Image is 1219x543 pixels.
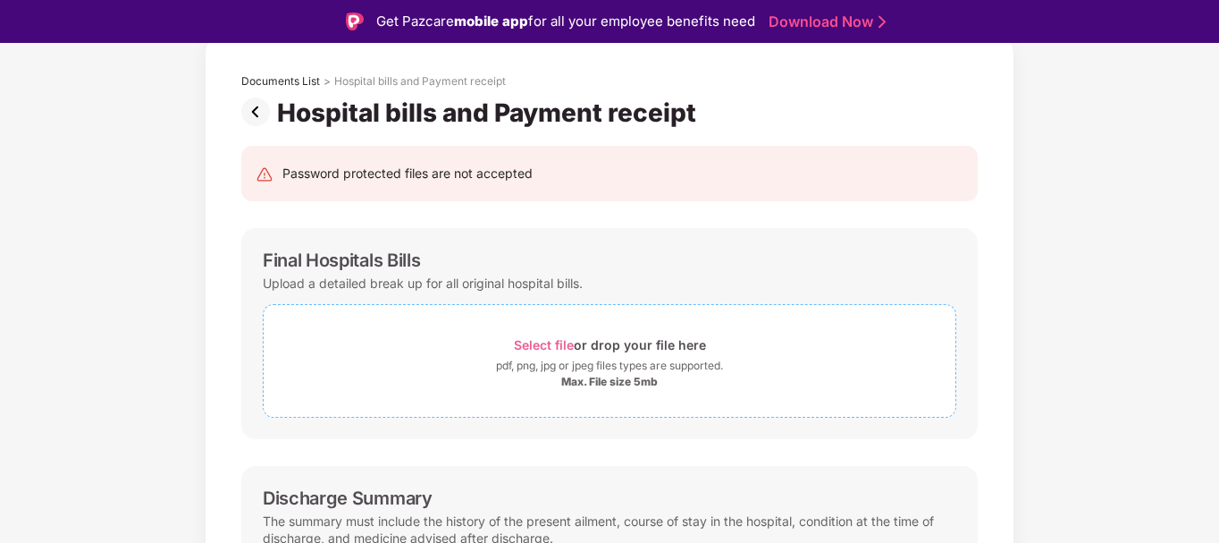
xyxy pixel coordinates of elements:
div: Upload a detailed break up for all original hospital bills. [263,271,583,295]
div: Hospital bills and Payment receipt [334,74,506,89]
div: Get Pazcare for all your employee benefits need [376,11,755,32]
div: pdf, png, jpg or jpeg files types are supported. [496,357,723,375]
div: Final Hospitals Bills [263,250,420,271]
img: Logo [346,13,364,30]
div: > [324,74,331,89]
div: Hospital bills and Payment receipt [277,98,703,128]
img: svg+xml;base64,PHN2ZyBpZD0iUHJldi0zMngzMiIgeG1sbnM9Imh0dHA6Ly93d3cudzMub3JnLzIwMDAvc3ZnIiB3aWR0aD... [241,98,277,126]
span: Select fileor drop your file herepdf, png, jpg or jpeg files types are supported.Max. File size 5mb [264,318,955,403]
img: svg+xml;base64,PHN2ZyB4bWxucz0iaHR0cDovL3d3dy53My5vcmcvMjAwMC9zdmciIHdpZHRoPSIyNCIgaGVpZ2h0PSIyNC... [256,165,273,183]
div: Documents List [241,74,320,89]
strong: mobile app [454,13,528,30]
a: Download Now [769,13,880,31]
div: Max. File size 5mb [561,375,658,389]
span: Select file [514,337,574,352]
div: or drop your file here [514,333,706,357]
img: Stroke [879,13,886,31]
div: Password protected files are not accepted [282,164,533,183]
div: Discharge Summary [263,488,433,509]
